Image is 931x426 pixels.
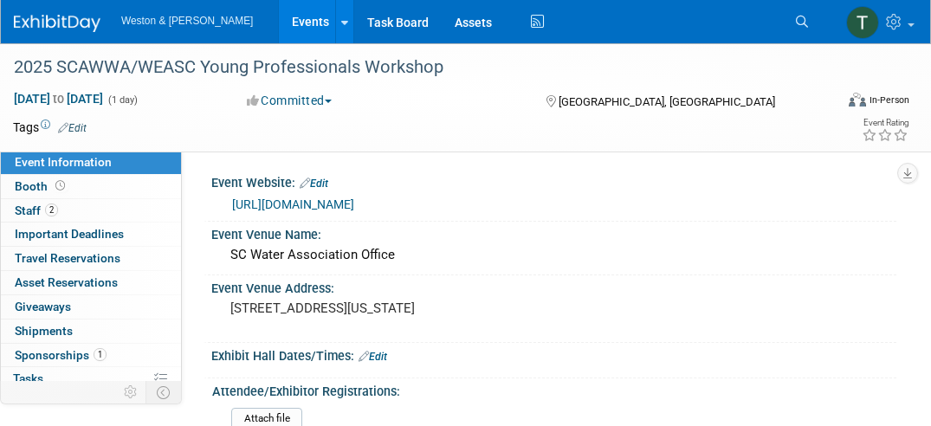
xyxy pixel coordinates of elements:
[116,381,146,403] td: Personalize Event Tab Strip
[771,90,909,116] div: Event Format
[1,175,181,198] a: Booth
[1,247,181,270] a: Travel Reservations
[1,295,181,319] a: Giveaways
[359,351,387,363] a: Edit
[52,179,68,192] span: Booth not reserved yet
[15,179,68,193] span: Booth
[8,52,821,83] div: 2025 SCAWWA/WEASC Young Professionals Workshop
[849,93,866,106] img: Format-Inperson.png
[15,203,58,217] span: Staff
[13,119,87,136] td: Tags
[559,95,775,108] span: [GEOGRAPHIC_DATA], [GEOGRAPHIC_DATA]
[300,177,328,190] a: Edit
[232,197,354,211] a: [URL][DOMAIN_NAME]
[146,381,182,403] td: Toggle Event Tabs
[1,199,181,223] a: Staff2
[846,6,879,39] img: Tiffanie Knobloch
[15,300,71,313] span: Giveaways
[15,251,120,265] span: Travel Reservations
[15,155,112,169] span: Event Information
[13,91,104,106] span: [DATE] [DATE]
[15,324,73,338] span: Shipments
[212,378,889,400] div: Attendee/Exhibitor Registrations:
[1,151,181,174] a: Event Information
[15,227,124,241] span: Important Deadlines
[45,203,58,216] span: 2
[13,371,43,385] span: Tasks
[1,271,181,294] a: Asset Reservations
[121,15,253,27] span: Weston & [PERSON_NAME]
[241,92,339,109] button: Committed
[1,344,181,367] a: Sponsorships1
[58,122,87,134] a: Edit
[224,242,883,268] div: SC Water Association Office
[14,15,100,32] img: ExhibitDay
[50,92,67,106] span: to
[107,94,138,106] span: (1 day)
[15,348,107,362] span: Sponsorships
[211,275,896,297] div: Event Venue Address:
[211,222,896,243] div: Event Venue Name:
[1,319,181,343] a: Shipments
[1,223,181,246] a: Important Deadlines
[211,170,896,192] div: Event Website:
[862,119,908,127] div: Event Rating
[15,275,118,289] span: Asset Reservations
[869,94,909,106] div: In-Person
[1,367,181,390] a: Tasks
[230,300,478,316] pre: [STREET_ADDRESS][US_STATE]
[211,343,896,365] div: Exhibit Hall Dates/Times:
[94,348,107,361] span: 1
